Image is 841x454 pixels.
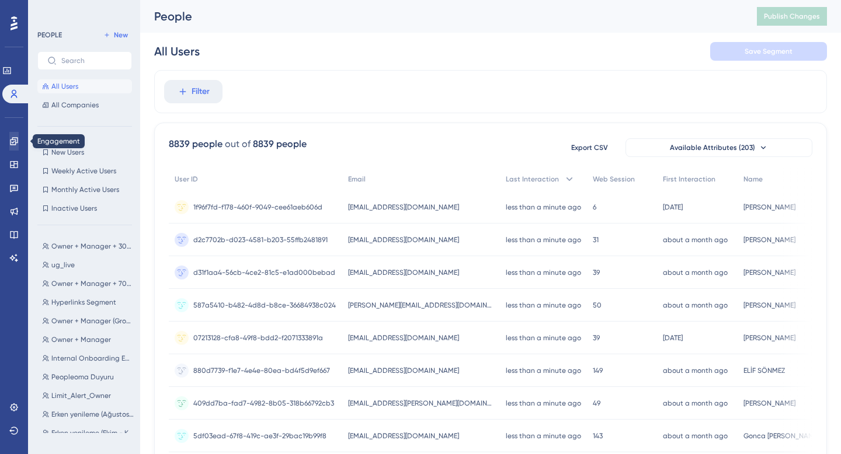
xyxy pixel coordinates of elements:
[37,351,139,365] button: Internal Onboarding Emails
[506,334,581,342] time: less than a minute ago
[745,47,793,56] span: Save Segment
[348,431,459,441] span: [EMAIL_ADDRESS][DOMAIN_NAME]
[37,333,139,347] button: Owner + Manager
[593,174,635,184] span: Web Session
[37,258,139,272] button: ug_live
[348,235,459,245] span: [EMAIL_ADDRESS][DOMAIN_NAME]
[37,389,139,403] button: Limit_Alert_Owner
[164,80,223,103] button: Filter
[37,164,132,178] button: Weekly Active Users
[37,183,132,197] button: Monthly Active Users
[193,333,323,343] span: 07213128-cfa8-49f8-bdd2-f2071333891a
[51,260,75,270] span: ug_live
[593,202,596,212] span: 6
[663,174,715,184] span: First Interaction
[348,174,366,184] span: Email
[506,174,559,184] span: Last Interaction
[51,372,114,382] span: Peopleoma Duyuru
[348,301,494,310] span: [PERSON_NAME][EMAIL_ADDRESS][DOMAIN_NAME]
[37,201,132,215] button: Inactive Users
[37,314,139,328] button: Owner + Manager (Growth)
[663,399,728,407] time: about a month ago
[51,166,116,176] span: Weekly Active Users
[506,268,581,277] time: less than a minute ago
[663,432,728,440] time: about a month ago
[253,137,307,151] div: 8839 people
[506,236,581,244] time: less than a minute ago
[192,85,210,99] span: Filter
[51,428,134,438] span: Erken yenileme (Ekim - Kasım - Aralık)
[51,335,111,344] span: Owner + Manager
[593,366,603,375] span: 149
[743,202,795,212] span: [PERSON_NAME]
[37,295,139,309] button: Hyperlinks Segment
[506,203,581,211] time: less than a minute ago
[560,138,618,157] button: Export CSV
[506,399,581,407] time: less than a minute ago
[743,399,795,408] span: [PERSON_NAME]
[51,354,134,363] span: Internal Onboarding Emails
[51,279,134,288] span: Owner + Manager + 70+ employees
[670,143,755,152] span: Available Attributes (203)
[51,148,84,157] span: New Users
[193,268,335,277] span: d31f1aa4-56cb-4ce2-81c5-e1ad000bebad
[506,432,581,440] time: less than a minute ago
[37,79,132,93] button: All Users
[593,399,600,408] span: 49
[663,334,683,342] time: [DATE]
[571,143,608,152] span: Export CSV
[37,370,139,384] button: Peopleoma Duyuru
[348,399,494,408] span: [EMAIL_ADDRESS][PERSON_NAME][DOMAIN_NAME]
[193,202,322,212] span: 1f96f7fd-f178-460f-9049-cee61aeb606d
[593,301,602,310] span: 50
[743,301,795,310] span: [PERSON_NAME]
[757,7,827,26] button: Publish Changes
[37,98,132,112] button: All Companies
[51,298,116,307] span: Hyperlinks Segment
[743,431,819,441] span: Gonca [PERSON_NAME]
[506,301,581,309] time: less than a minute ago
[37,145,132,159] button: New Users
[175,174,198,184] span: User ID
[710,42,827,61] button: Save Segment
[743,174,763,184] span: Name
[743,235,795,245] span: [PERSON_NAME]
[37,407,139,421] button: Erken yenileme (Ağustos - Eylül)
[625,138,812,157] button: Available Attributes (203)
[193,431,326,441] span: 5df03ead-67f8-419c-ae3f-29bac19b99f8
[37,239,139,253] button: Owner + Manager + 30-120 arası çalışan + PD kullanmayan (Mentorluk Programı)
[663,301,728,309] time: about a month ago
[37,426,139,440] button: Erken yenileme (Ekim - Kasım - Aralık)
[593,235,599,245] span: 31
[193,301,336,310] span: 587a5410-b482-4d8d-b8ce-36684938c024
[51,82,78,91] span: All Users
[51,316,134,326] span: Owner + Manager (Growth)
[114,30,128,40] span: New
[743,268,795,277] span: [PERSON_NAME]
[348,202,459,212] span: [EMAIL_ADDRESS][DOMAIN_NAME]
[593,333,600,343] span: 39
[51,391,111,400] span: Limit_Alert_Owner
[51,242,134,251] span: Owner + Manager + 30-120 arası çalışan + PD kullanmayan (Mentorluk Programı)
[663,236,728,244] time: about a month ago
[348,366,459,375] span: [EMAIL_ADDRESS][DOMAIN_NAME]
[51,204,97,213] span: Inactive Users
[37,30,62,40] div: PEOPLE
[154,43,200,60] div: All Users
[51,100,99,110] span: All Companies
[348,333,459,343] span: [EMAIL_ADDRESS][DOMAIN_NAME]
[51,185,119,194] span: Monthly Active Users
[663,268,728,277] time: about a month ago
[663,203,683,211] time: [DATE]
[348,268,459,277] span: [EMAIL_ADDRESS][DOMAIN_NAME]
[193,366,330,375] span: 880d7739-f1e7-4e4e-80ea-bd4f5d9ef667
[169,137,223,151] div: 8839 people
[764,12,820,21] span: Publish Changes
[663,366,728,375] time: about a month ago
[225,137,251,151] div: out of
[51,410,134,419] span: Erken yenileme (Ağustos - Eylül)
[193,235,328,245] span: d2c7702b-d023-4581-b203-55ffb2481891
[193,399,334,408] span: 409dd7ba-fad7-4982-8b05-318b66792cb3
[99,28,132,42] button: New
[154,8,728,25] div: People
